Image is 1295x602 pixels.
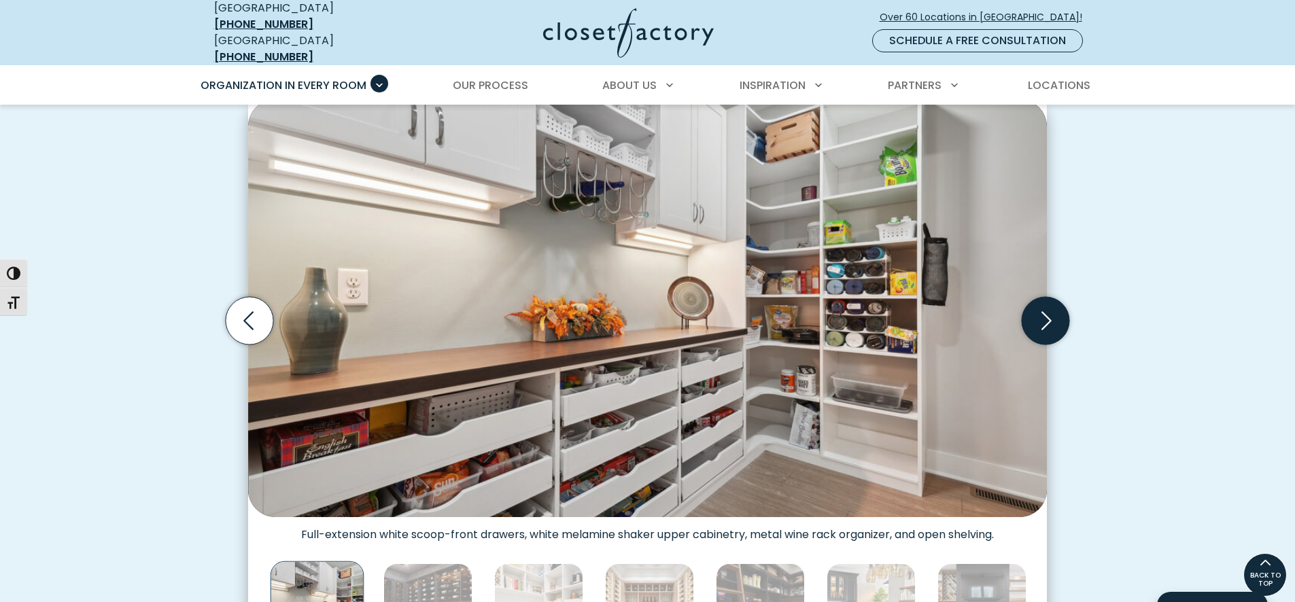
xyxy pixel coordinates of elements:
[879,5,1094,29] a: Over 60 Locations in [GEOGRAPHIC_DATA]!
[602,77,657,93] span: About Us
[201,77,366,93] span: Organization in Every Room
[872,29,1083,52] a: Schedule a Free Consultation
[214,16,313,32] a: [PHONE_NUMBER]
[1016,291,1075,350] button: Next slide
[543,8,714,58] img: Closet Factory Logo
[453,77,528,93] span: Our Process
[1244,571,1286,588] span: BACK TO TOP
[214,49,313,65] a: [PHONE_NUMBER]
[880,10,1093,24] span: Over 60 Locations in [GEOGRAPHIC_DATA]!
[214,33,411,65] div: [GEOGRAPHIC_DATA]
[220,291,279,350] button: Previous slide
[1028,77,1090,93] span: Locations
[248,517,1047,542] figcaption: Full-extension white scoop-front drawers, white melamine shaker upper cabinetry, metal wine rack ...
[888,77,942,93] span: Partners
[1243,553,1287,597] a: BACK TO TOP
[191,67,1105,105] nav: Primary Menu
[248,99,1047,517] img: Custom white pantry with multiple open pull-out drawers and upper cabinetry, featuring a wood sla...
[740,77,806,93] span: Inspiration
